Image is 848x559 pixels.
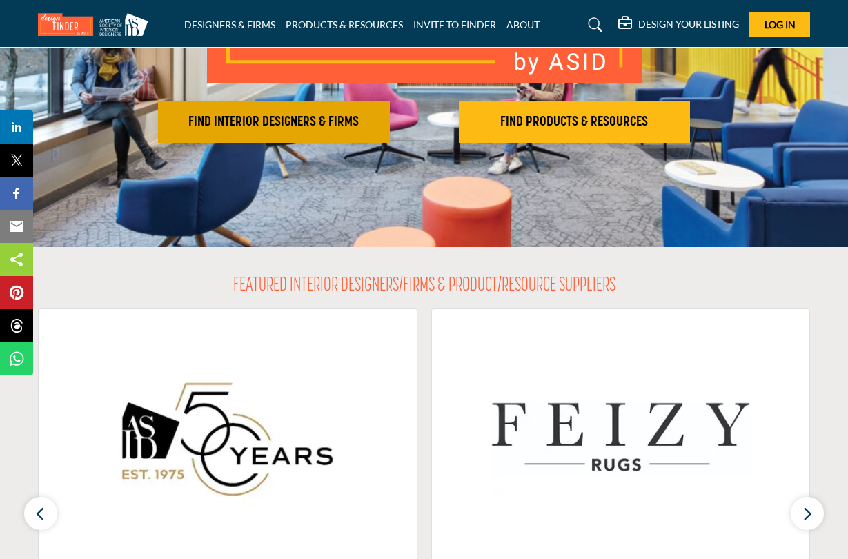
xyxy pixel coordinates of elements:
[38,13,155,36] img: Site Logo
[184,19,275,30] a: DESIGNERS & FIRMS
[638,18,739,30] h5: DESIGN YOUR LISTING
[575,14,611,36] a: Search
[233,275,615,298] h2: FEATURED INTERIOR DESIGNERS/FIRMS & PRODUCT/RESOURCE SUPPLIERS
[158,101,390,143] button: FIND INTERIOR DESIGNERS & FIRMS
[286,19,403,30] a: PRODUCTS & RESOURCES
[506,19,540,30] a: ABOUT
[413,19,496,30] a: INVITE TO FINDER
[459,101,691,143] button: FIND PRODUCTS & RESOURCES
[765,19,796,30] span: Log In
[463,114,687,130] h2: FIND PRODUCTS & RESOURCES
[618,17,739,33] div: DESIGN YOUR LISTING
[162,114,386,130] h2: FIND INTERIOR DESIGNERS & FIRMS
[749,12,810,37] button: Log In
